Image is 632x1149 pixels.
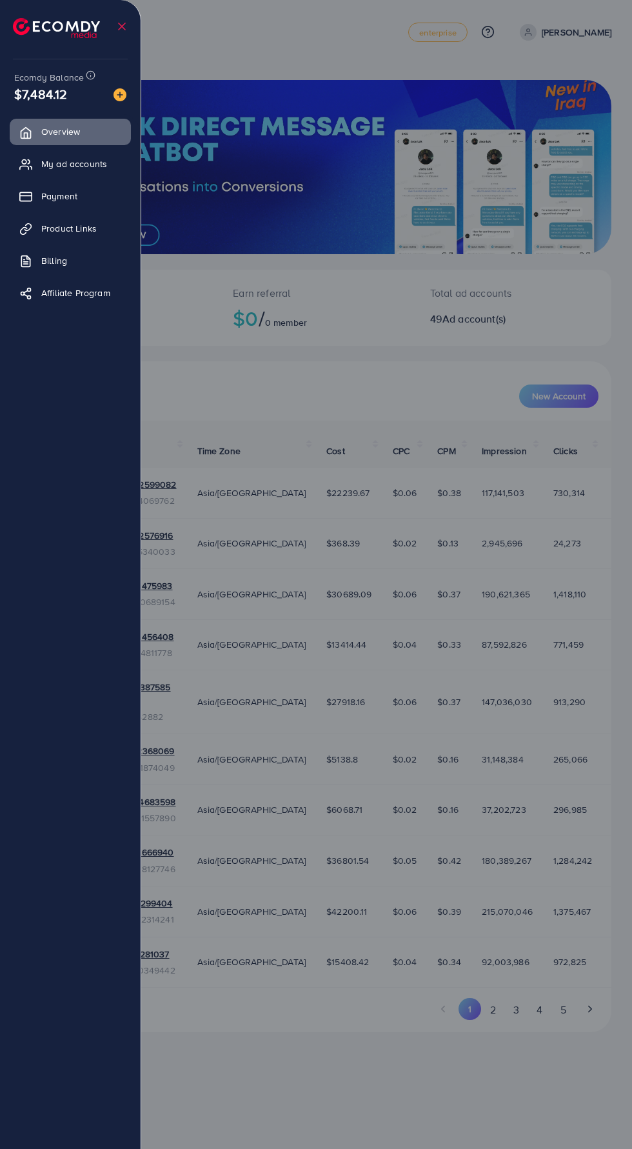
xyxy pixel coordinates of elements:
[10,248,131,274] a: Billing
[10,215,131,241] a: Product Links
[14,71,84,84] span: Ecomdy Balance
[41,190,77,203] span: Payment
[10,280,131,306] a: Affiliate Program
[14,85,67,103] span: $7,484.12
[10,119,131,145] a: Overview
[41,254,67,267] span: Billing
[41,222,97,235] span: Product Links
[13,18,100,38] img: logo
[114,88,126,101] img: image
[41,157,107,170] span: My ad accounts
[10,151,131,177] a: My ad accounts
[41,125,80,138] span: Overview
[41,286,110,299] span: Affiliate Program
[10,183,131,209] a: Payment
